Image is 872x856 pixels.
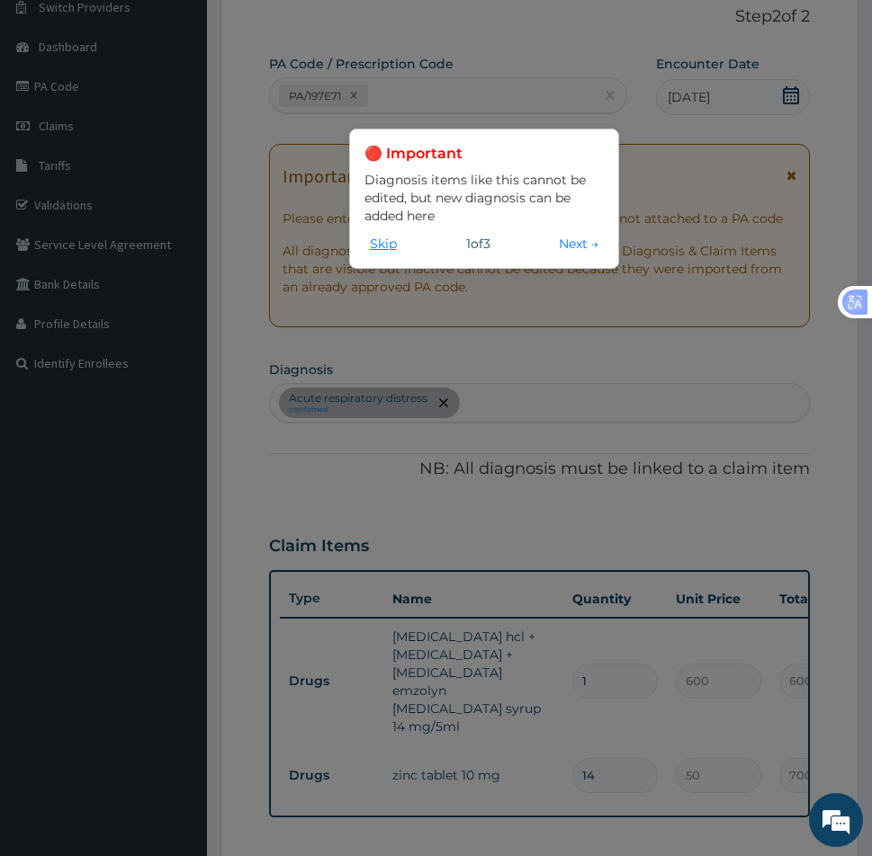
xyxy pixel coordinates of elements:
[295,9,338,52] div: Minimize live chat window
[466,235,490,253] span: 1 of 3
[33,90,73,135] img: d_794563401_company_1708531726252_794563401
[553,234,604,254] button: Next →
[364,171,604,225] p: Diagnosis items like this cannot be edited, but new diagnosis can be added here
[104,227,248,408] span: We're online!
[364,144,604,164] h3: 🔴 Important
[364,234,402,254] button: Skip
[94,101,302,124] div: Chat with us now
[9,491,343,554] textarea: Type your message and hit 'Enter'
